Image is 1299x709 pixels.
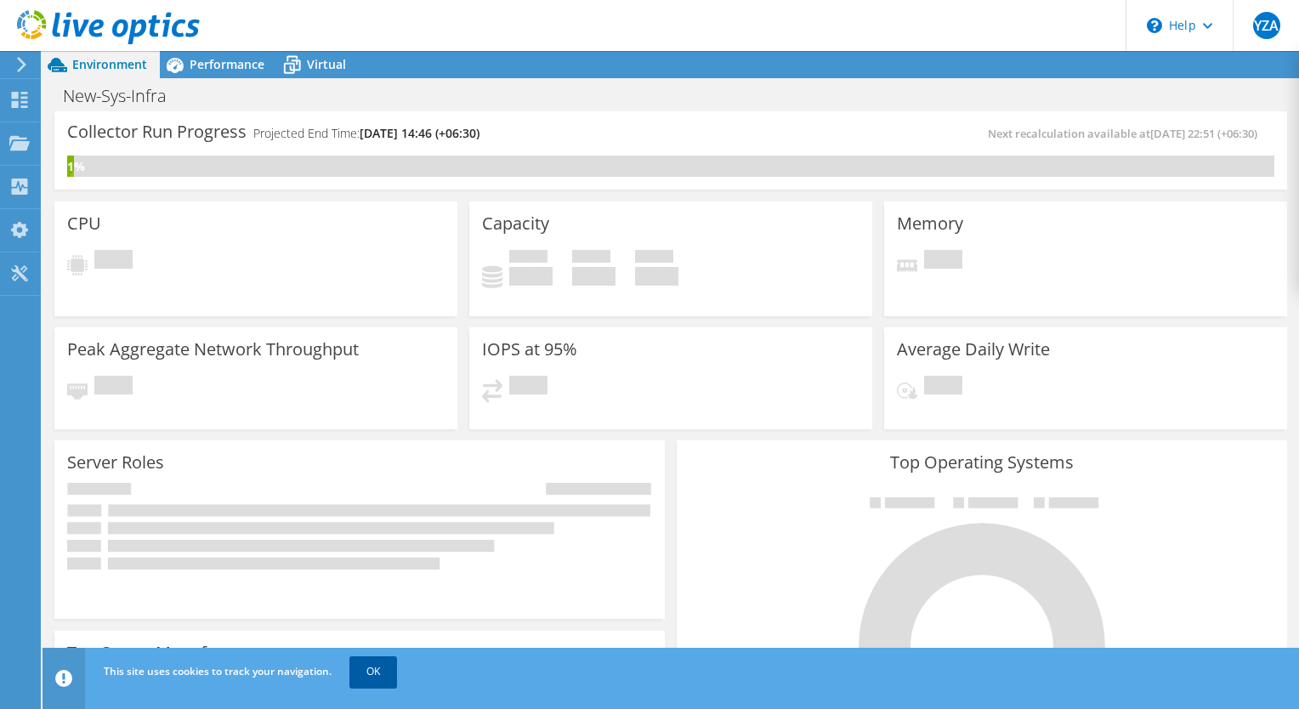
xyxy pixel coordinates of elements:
h3: Capacity [482,214,549,233]
svg: \n [1147,18,1162,33]
span: Pending [509,376,547,399]
h4: Projected End Time: [253,124,479,143]
span: Performance [190,56,264,72]
a: OK [349,656,397,687]
h3: Top Operating Systems [689,453,1274,472]
h4: 0 GiB [572,267,615,286]
span: [DATE] 22:51 (+06:30) [1150,126,1257,141]
span: Environment [72,56,147,72]
h3: IOPS at 95% [482,340,577,359]
span: Used [509,250,547,267]
span: [DATE] 14:46 (+06:30) [360,125,479,141]
span: Pending [924,376,962,399]
h4: 0 GiB [509,267,553,286]
h3: Average Daily Write [897,340,1050,359]
span: Pending [94,376,133,399]
span: Free [572,250,610,267]
span: Pending [94,250,133,273]
h3: Memory [897,214,963,233]
span: This site uses cookies to track your navigation. [104,664,332,678]
h1: New-Sys-Infra [55,87,193,105]
h3: Peak Aggregate Network Throughput [67,340,359,359]
span: Total [635,250,673,267]
span: Next recalculation available at [988,126,1266,141]
h3: CPU [67,214,101,233]
div: 1% [67,157,74,176]
span: Virtual [307,56,346,72]
span: YZA [1253,12,1280,39]
h3: Server Roles [67,453,164,472]
h4: 0 GiB [635,267,678,286]
span: Pending [924,250,962,273]
h3: Top Server Manufacturers [67,644,272,662]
